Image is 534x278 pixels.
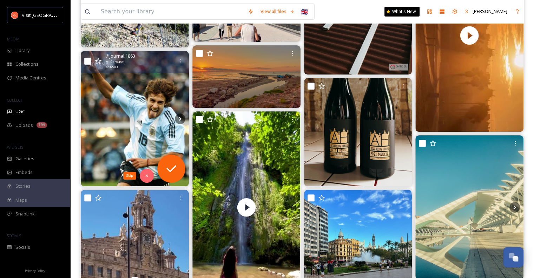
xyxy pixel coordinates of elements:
span: Embeds [15,169,33,176]
span: SOCIALS [7,233,21,238]
img: "El único jugador al que pagaría por verlo", dijo Diego Maradona. Messi también lo nombró entre s... [81,51,189,186]
span: Galleries [15,155,34,162]
span: Carousel [111,59,125,64]
button: Open Chat [503,247,523,267]
span: Collections [15,61,39,67]
span: Media Centres [15,75,46,81]
span: WIDGETS [7,144,23,150]
img: Alvaredos-Hobbs Mencia 🍷 De un profundo color carmesí con matices violetas, se abre con aromas in... [304,78,412,186]
div: 🇬🇧 [298,5,311,18]
span: UGC [15,108,25,115]
span: @ journal.1863 [105,53,135,59]
span: COLLECT [7,97,22,103]
a: View all files [257,5,298,18]
span: Uploads [15,122,33,129]
span: Stories [15,183,31,189]
div: Skip [123,172,136,180]
span: [PERSON_NAME] [473,8,507,14]
span: SnapLink [15,211,35,217]
div: 799 [37,122,47,128]
span: Privacy Policy [25,269,45,273]
span: Socials [15,244,30,251]
span: 720 x 900 [105,65,118,70]
img: #BonDia 👋 #BuenosDías #amanecer en #PortSaplaya #Alboraya #València #cielosESA #explorevalencia #... [192,45,301,108]
span: MEDIA [7,36,19,41]
img: download.png [11,12,18,19]
a: Privacy Policy [25,266,45,274]
a: What's New [384,7,420,17]
input: Search your library [97,4,244,19]
a: [PERSON_NAME] [461,5,511,18]
span: Maps [15,197,27,203]
span: Visit [GEOGRAPHIC_DATA] [22,12,76,18]
span: Library [15,47,29,54]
